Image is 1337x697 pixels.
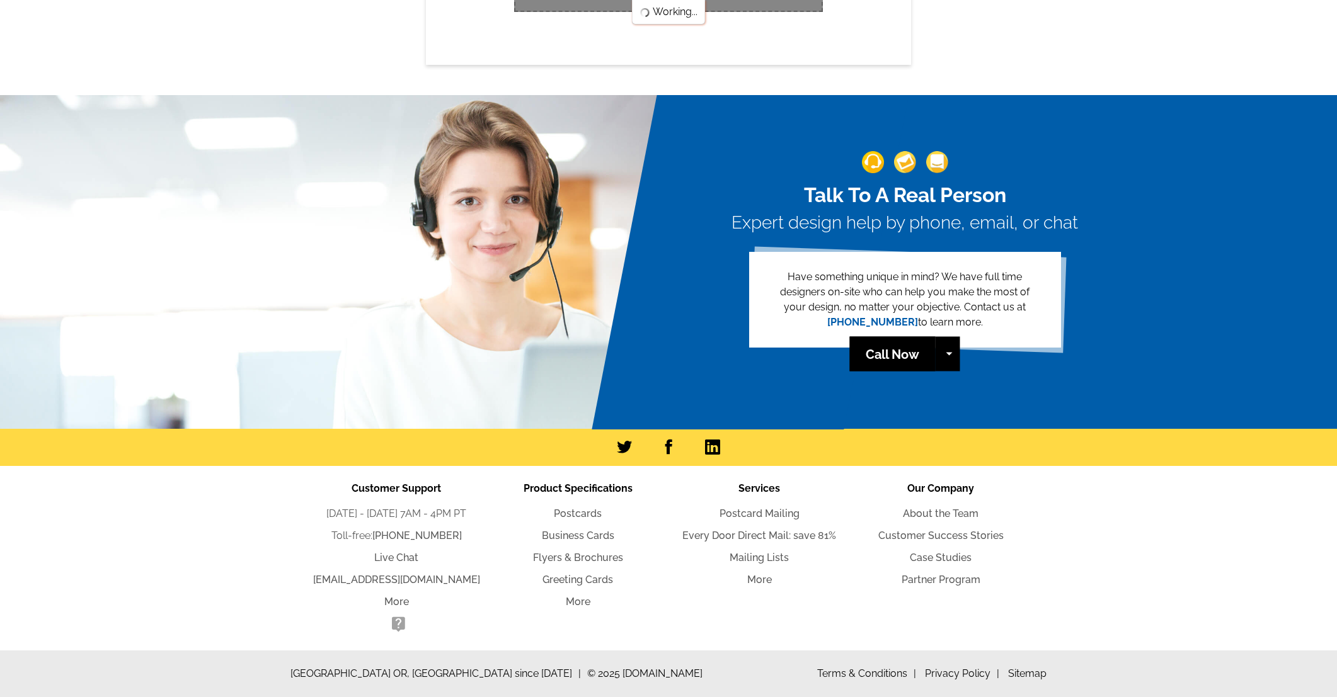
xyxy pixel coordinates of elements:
[827,316,918,328] a: [PHONE_NUMBER]
[817,667,916,679] a: Terms & Conditions
[862,151,884,173] img: support-img-1.png
[372,530,462,541] a: [PHONE_NUMBER]
[878,530,1004,541] a: Customer Success Stories
[910,552,972,564] a: Case Studies
[903,507,978,519] a: About the Team
[732,212,1078,234] h3: Expert design help by phone, email, or chat
[907,482,974,494] span: Our Company
[566,596,590,608] a: More
[850,337,936,371] a: Call Now
[925,667,999,679] a: Privacy Policy
[384,596,409,608] a: More
[554,507,602,519] a: Postcards
[732,183,1078,207] h2: Talk To A Real Person
[894,151,916,173] img: support-img-2.png
[306,506,487,521] li: [DATE] - [DATE] 7AM - 4PM PT
[542,530,614,541] a: Business Cards
[640,8,650,18] img: loading...
[542,574,613,586] a: Greeting Cards
[682,530,836,541] a: Every Door Direct Mail: save 81%
[738,482,780,494] span: Services
[290,666,581,681] span: [GEOGRAPHIC_DATA] OR, [GEOGRAPHIC_DATA] since [DATE]
[313,574,480,586] a: [EMAIL_ADDRESS][DOMAIN_NAME]
[902,574,980,586] a: Partner Program
[352,482,441,494] span: Customer Support
[769,269,1041,330] p: Have something unique in mind? We have full time designers on-site who can help you make the most...
[720,507,800,519] a: Postcard Mailing
[730,552,789,564] a: Mailing Lists
[524,482,633,494] span: Product Specifications
[306,528,487,543] li: Toll-free:
[1085,404,1337,697] iframe: LiveChat chat widget
[374,552,418,564] a: Live Chat
[587,666,703,681] span: © 2025 [DOMAIN_NAME]
[747,574,772,586] a: More
[533,552,623,564] a: Flyers & Brochures
[926,151,948,173] img: support-img-3_1.png
[1008,667,1047,679] a: Sitemap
